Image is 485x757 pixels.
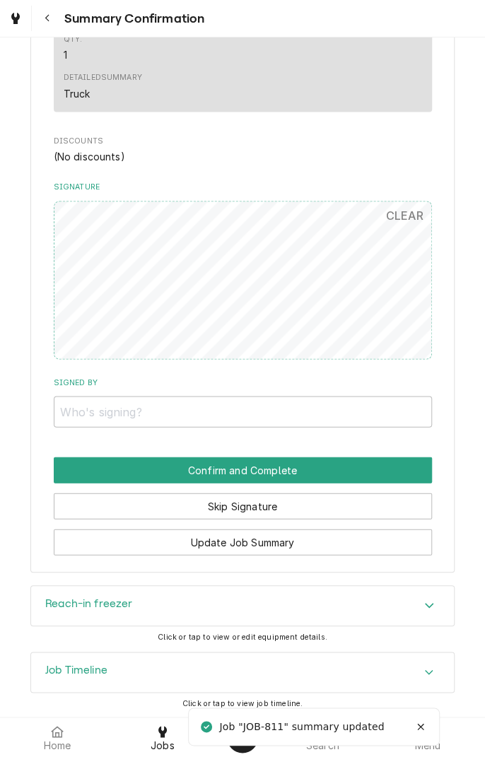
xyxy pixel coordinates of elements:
div: Quantity [64,47,67,62]
h3: Reach-in freezer [45,597,133,611]
div: Job "JOB-811" summary updated [219,720,386,734]
div: Job Timeline [30,652,455,693]
button: Skip Signature [54,493,432,519]
div: Accordion Header [31,586,454,626]
div: Button Group Row [54,483,432,519]
button: Update Job Summary [54,529,432,555]
input: Who's signing? [54,396,432,427]
div: Qty. [64,34,83,45]
button: Confirm and Complete [54,457,432,483]
div: Truck [64,86,90,101]
span: Home [44,740,71,751]
div: Quantity [64,34,83,62]
a: Jobs [111,720,215,754]
div: Button Group Row [54,457,432,483]
div: Discounts [54,136,432,164]
span: Search [306,740,339,751]
button: CLEAR [378,201,432,229]
div: Signature [54,182,432,359]
div: Accordion Header [31,652,454,692]
label: Signed By [54,377,432,388]
label: Signature [54,182,432,193]
button: Accordion Details Expand Trigger [31,586,454,626]
div: Reach-in freezer [30,585,455,626]
span: Discounts [54,136,432,147]
a: Home [6,720,110,754]
div: Signed By [54,377,432,427]
div: Detailed Summary [64,72,142,83]
div: Discounts List [54,149,432,164]
button: Accordion Details Expand Trigger [31,652,454,692]
div: Button Group [54,457,432,555]
div: Button Group Row [54,519,432,555]
span: Click or tap to view job timeline. [182,698,303,708]
span: Jobs [151,740,175,751]
button: Navigate back [35,6,60,31]
h3: Job Timeline [45,664,107,677]
span: Menu [414,740,440,751]
span: Click or tap to view or edit equipment details. [158,632,327,641]
span: Summary Confirmation [60,9,204,28]
a: Go to Jobs [3,6,28,31]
